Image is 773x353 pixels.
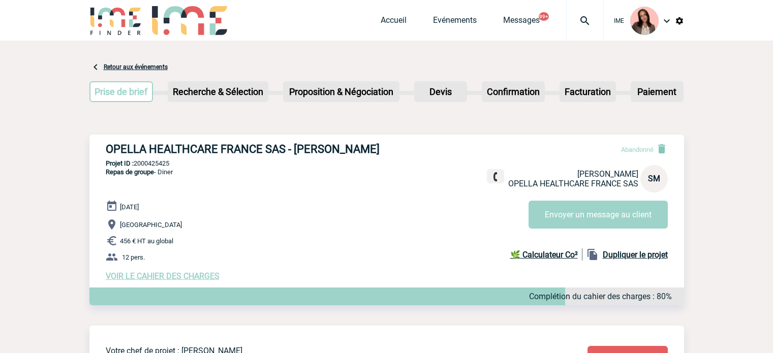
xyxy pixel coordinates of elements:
[122,253,145,261] span: 12 pers.
[577,169,638,179] span: [PERSON_NAME]
[508,179,638,188] span: OPELLA HEALTHCARE FRANCE SAS
[381,15,407,29] a: Accueil
[561,82,615,101] p: Facturation
[433,15,477,29] a: Evénements
[621,146,654,153] span: Abandonné
[89,6,142,35] img: IME-Finder
[491,172,500,181] img: fixe.png
[106,143,411,155] h3: OPELLA HEALTHCARE FRANCE SAS - [PERSON_NAME]
[120,221,182,229] span: [GEOGRAPHIC_DATA]
[614,17,624,24] span: IME
[415,82,466,101] p: Devis
[510,250,578,260] b: 🌿 Calculateur Co²
[120,203,139,211] span: [DATE]
[586,248,599,261] img: file_copy-black-24dp.png
[529,201,668,229] button: Envoyer un message au client
[510,248,582,261] a: 🌿 Calculateur Co²
[106,168,173,176] span: - Diner
[89,159,684,167] p: 2000425425
[483,82,544,101] p: Confirmation
[648,174,660,183] span: SM
[120,237,173,245] span: 456 € HT au global
[106,168,154,176] span: Repas de groupe
[539,12,549,21] button: 99+
[632,82,683,101] p: Paiement
[106,271,220,281] a: VOIR LE CAHIER DES CHARGES
[90,82,152,101] p: Prise de brief
[169,82,267,101] p: Recherche & Sélection
[603,250,668,260] b: Dupliquer le projet
[284,82,398,101] p: Proposition & Négociation
[503,15,540,29] a: Messages
[630,7,659,35] img: 94396-3.png
[106,159,134,167] b: Projet ID :
[104,63,168,71] a: Retour aux événements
